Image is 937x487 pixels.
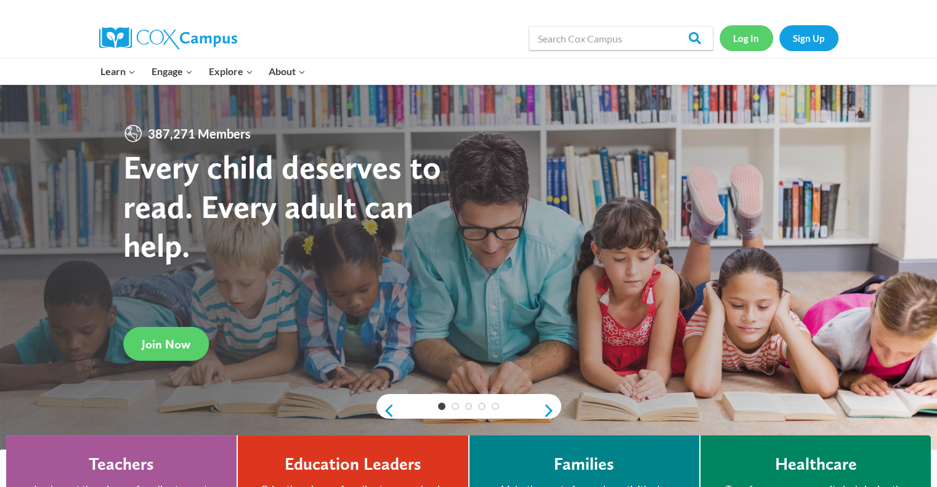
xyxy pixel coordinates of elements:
[554,454,614,475] h4: Families
[478,403,485,410] a: 4
[93,58,314,84] nav: Primary Navigation
[93,58,144,84] button: Child menu of Learn
[376,403,395,418] a: previous
[452,403,459,410] a: 2
[529,26,713,50] input: Search Cox Campus
[285,454,421,475] h4: Education Leaders
[543,403,561,418] a: next
[720,25,838,50] nav: Secondary Navigation
[438,403,445,410] a: 1
[720,25,773,50] a: Log In
[123,147,441,265] strong: Every child deserves to read. Every adult can help.
[89,454,154,475] h4: Teachers
[779,25,838,50] a: Sign Up
[261,58,314,84] button: Child menu of About
[99,27,237,49] img: Cox Campus
[492,403,499,410] a: 5
[142,337,190,352] span: Join Now
[123,327,209,361] a: Join Now
[144,58,201,84] button: Child menu of Engage
[465,403,473,410] a: 3
[143,124,256,143] span: 387,271 Members
[774,454,856,475] h4: Healthcare
[376,398,561,423] div: content slider buttons
[201,58,261,84] button: Child menu of Explore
